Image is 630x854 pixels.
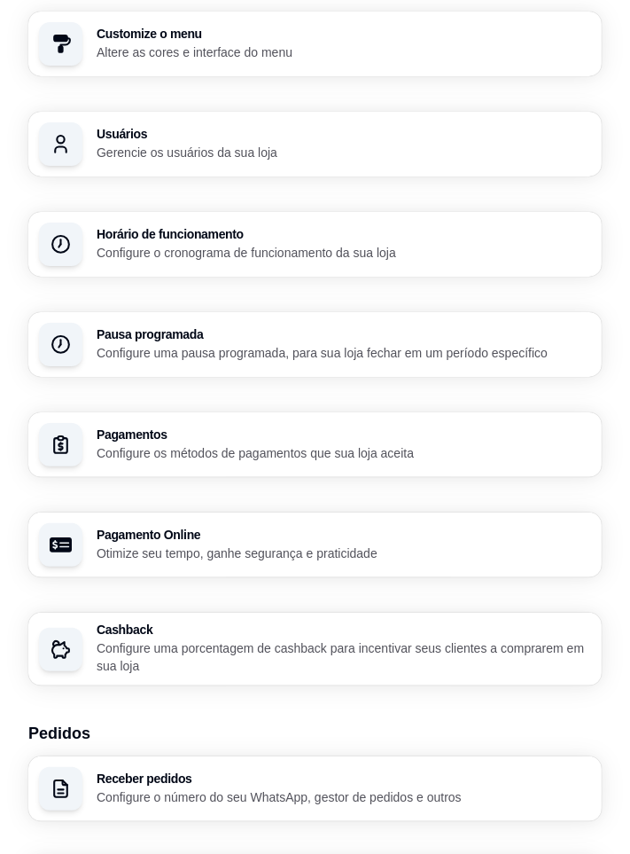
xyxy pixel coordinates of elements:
button: Horário de funcionamentoConfigure o cronograma de funcionamento da sua loja [28,212,602,277]
button: PagamentosConfigure os métodos de pagamentos que sua loja aceita [28,412,602,477]
button: UsuáriosGerencie os usuários da sua loja [28,112,602,176]
button: Customize o menuAltere as cores e interface do menu [28,12,602,76]
p: Configure uma porcentagem de cashback para incentivar seus clientes a comprarem em sua loja [97,639,591,675]
h3: Usuários [97,128,591,140]
button: Pagamento OnlineOtimize seu tempo, ganhe segurança e praticidade [28,513,602,577]
h3: Pedidos [28,721,602,746]
p: Altere as cores e interface do menu [97,43,591,61]
p: Configure uma pausa programada, para sua loja fechar em um período específico [97,344,591,362]
button: CashbackConfigure uma porcentagem de cashback para incentivar seus clientes a comprarem em sua loja [28,613,602,686]
button: Receber pedidosConfigure o número do seu WhatsApp, gestor de pedidos e outros [28,756,602,821]
p: Configure o número do seu WhatsApp, gestor de pedidos e outros [97,788,591,806]
p: Otimize seu tempo, ganhe segurança e praticidade [97,545,591,562]
h3: Cashback [97,623,591,636]
h3: Pagamento Online [97,529,591,541]
h3: Customize o menu [97,27,591,40]
p: Configure o cronograma de funcionamento da sua loja [97,244,591,262]
p: Configure os métodos de pagamentos que sua loja aceita [97,444,591,462]
h3: Receber pedidos [97,772,591,785]
h3: Horário de funcionamento [97,228,591,240]
h3: Pausa programada [97,328,591,341]
h3: Pagamentos [97,428,591,441]
button: Pausa programadaConfigure uma pausa programada, para sua loja fechar em um período específico [28,312,602,377]
p: Gerencie os usuários da sua loja [97,144,591,161]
